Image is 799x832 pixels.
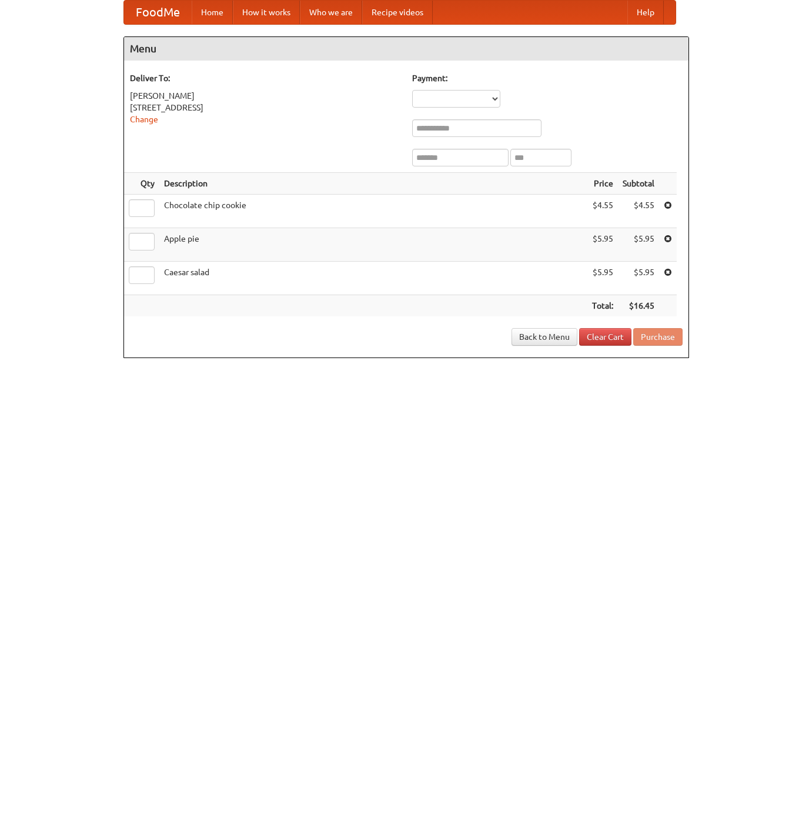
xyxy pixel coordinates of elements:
[587,195,618,228] td: $4.55
[130,115,158,124] a: Change
[618,173,659,195] th: Subtotal
[587,173,618,195] th: Price
[512,328,577,346] a: Back to Menu
[633,328,683,346] button: Purchase
[159,173,587,195] th: Description
[362,1,433,24] a: Recipe videos
[300,1,362,24] a: Who we are
[159,195,587,228] td: Chocolate chip cookie
[130,90,400,102] div: [PERSON_NAME]
[412,72,683,84] h5: Payment:
[587,295,618,317] th: Total:
[233,1,300,24] a: How it works
[618,195,659,228] td: $4.55
[130,102,400,113] div: [STREET_ADDRESS]
[124,173,159,195] th: Qty
[130,72,400,84] h5: Deliver To:
[587,262,618,295] td: $5.95
[618,295,659,317] th: $16.45
[159,228,587,262] td: Apple pie
[192,1,233,24] a: Home
[618,228,659,262] td: $5.95
[579,328,631,346] a: Clear Cart
[159,262,587,295] td: Caesar salad
[124,37,688,61] h4: Menu
[124,1,192,24] a: FoodMe
[627,1,664,24] a: Help
[618,262,659,295] td: $5.95
[587,228,618,262] td: $5.95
